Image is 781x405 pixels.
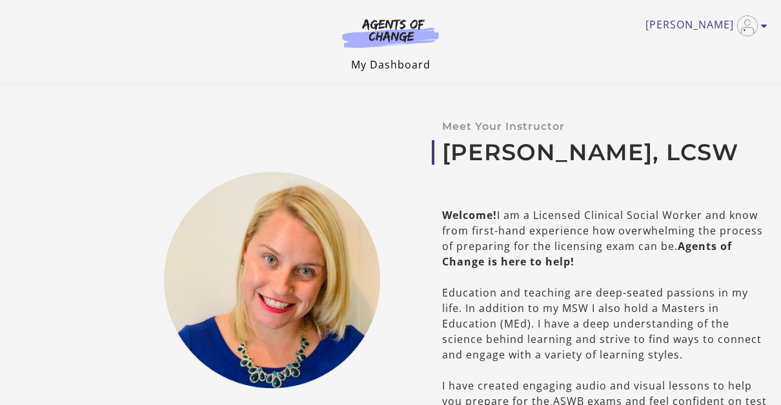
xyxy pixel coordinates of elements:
[442,120,767,132] p: Meet Your Instructor
[329,18,452,48] img: Agents of Change Logo
[351,57,431,72] a: My Dashboard
[442,139,767,166] a: [PERSON_NAME], LCSW
[442,239,732,269] b: Agents of Change is here to help!
[442,208,497,222] b: Welcome!
[645,16,761,36] a: Toggle menu
[164,172,380,388] img: Meagan Mitchell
